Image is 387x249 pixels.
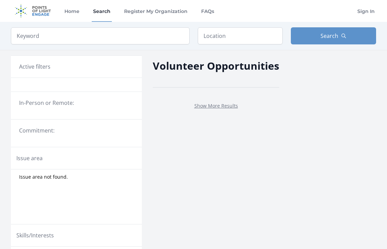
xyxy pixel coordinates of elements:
[19,126,134,135] legend: Commitment:
[19,174,68,180] span: Issue area not found.
[19,63,50,71] h3: Active filters
[291,27,376,44] button: Search
[153,58,279,73] h2: Volunteer Opportunities
[194,102,238,109] a: Show More Results
[11,27,190,44] input: Keyword
[16,231,54,239] legend: Skills/Interests
[16,154,43,162] legend: Issue area
[198,27,283,44] input: Location
[19,99,134,107] legend: In-Person or Remote:
[321,32,338,40] span: Search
